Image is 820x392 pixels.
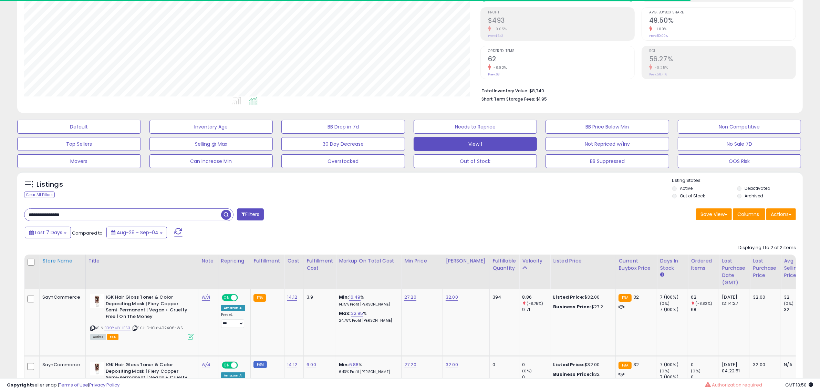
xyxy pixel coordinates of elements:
button: BB Drop in 7d [281,120,405,134]
a: 14.12 [287,294,297,301]
a: 6.88 [349,361,359,368]
span: Ordered Items [488,49,634,53]
a: 32.00 [446,361,458,368]
div: Repricing [221,257,248,265]
button: BB Suppressed [546,154,669,168]
div: 3.9 [307,294,331,300]
p: Listing States: [672,177,803,184]
small: FBA [253,294,266,302]
label: Active [680,185,693,191]
span: 32 [633,361,639,368]
button: Columns [733,208,765,220]
small: (0%) [784,301,793,306]
label: Deactivated [745,185,771,191]
b: Min: [339,361,349,368]
small: (-8.75%) [527,301,543,306]
button: Non Competitive [678,120,801,134]
a: 14.12 [287,361,297,368]
button: Last 7 Days [25,227,71,238]
button: Out of Stock [414,154,537,168]
div: ASIN: [90,294,194,339]
div: 0 [522,362,550,368]
div: Store Name [42,257,83,265]
button: Selling @ Max [149,137,273,151]
div: % [339,294,396,307]
small: FBA [619,362,631,369]
span: ON [222,362,231,368]
button: Overstocked [281,154,405,168]
div: Last Purchase Date (GMT) [722,257,747,286]
b: Max: [339,310,351,317]
a: 32.95 [351,310,363,317]
b: Business Price: [553,303,591,310]
div: seller snap | | [7,382,120,389]
button: Save View [696,208,732,220]
div: [PERSON_NAME] [446,257,487,265]
div: $32.00 [553,362,610,368]
small: FBA [619,294,631,302]
div: 7 (100%) [660,294,688,300]
button: 30 Day Decrease [281,137,405,151]
button: View 1 [414,137,537,151]
span: | SKU: D-IGK-402406-WS [132,325,183,331]
small: (-8.82%) [696,301,713,306]
span: Columns [737,211,759,218]
div: Amazon AI [221,305,245,311]
div: Velocity [522,257,547,265]
div: Fulfillment Cost [307,257,333,272]
span: Last 7 Days [35,229,62,236]
div: 0 [492,362,514,368]
div: SaynCommerce [42,362,80,368]
small: Days In Stock. [660,272,664,278]
div: N/A [784,362,807,368]
img: 31mIGnSslsL._SL40_.jpg [90,294,104,308]
div: SaynCommerce [42,294,80,300]
span: Avg. Buybox Share [649,11,796,14]
div: Last Purchase Price [753,257,778,279]
b: Min: [339,294,349,300]
button: Top Sellers [17,137,141,151]
div: 32 [784,294,812,300]
span: OFF [237,295,248,301]
p: 24.78% Profit [PERSON_NAME] [339,318,396,323]
div: Listed Price [553,257,613,265]
a: 16.49 [349,294,361,301]
span: All listings currently available for purchase on Amazon [90,334,106,340]
div: Markup on Total Cost [339,257,398,265]
span: 2025-09-12 13:50 GMT [785,382,813,388]
span: Aug-29 - Sep-04 [117,229,158,236]
small: -0.25% [652,65,668,70]
small: (0%) [691,368,700,374]
b: Total Inventory Value: [481,88,528,94]
small: FBM [253,361,267,368]
h2: 62 [488,55,634,64]
span: Profit [488,11,634,14]
h2: 56.27% [649,55,796,64]
div: Current Buybox Price [619,257,654,272]
div: $32.00 [553,294,610,300]
div: 0 [691,362,719,368]
span: Compared to: [72,230,104,236]
div: % [339,362,396,374]
b: IGK Hair Gloss Toner & Color Depositing Mask | Fiery Copper Semi-Permanent | Vegan + Cruelty Free... [106,362,189,389]
div: [DATE] 04:22:51 [722,362,745,374]
span: FBA [107,334,119,340]
div: Cost [287,257,301,265]
small: -9.05% [491,27,507,32]
span: ROI [649,49,796,53]
b: Listed Price: [553,294,584,300]
small: (0%) [522,368,532,374]
div: 394 [492,294,514,300]
div: Clear All Filters [24,192,55,198]
h5: Listings [37,180,63,189]
span: 32 [633,294,639,300]
p: 6.43% Profit [PERSON_NAME] [339,370,396,374]
a: 27.20 [404,294,416,301]
button: Inventory Age [149,120,273,134]
li: $8,740 [481,86,791,94]
h2: $493 [488,17,634,26]
b: IGK Hair Gloss Toner & Color Depositing Mask | Fiery Copper Semi-Permanent | Vegan + Cruelty Free... [106,294,189,321]
div: 32 [784,307,812,313]
a: B09YMYHFS3 [104,325,131,331]
div: Displaying 1 to 2 of 2 items [738,245,796,251]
